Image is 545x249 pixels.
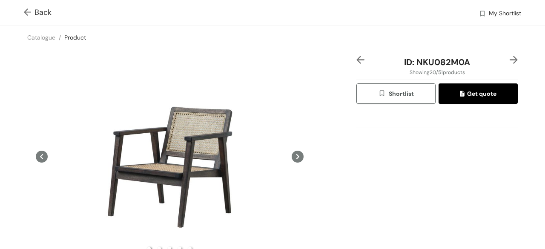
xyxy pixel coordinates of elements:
[59,34,61,41] span: /
[378,89,388,99] img: wishlist
[404,57,470,68] span: ID: NKU082M0A
[439,83,518,104] button: quoteGet quote
[460,89,496,98] span: Get quote
[356,56,364,64] img: left
[24,9,34,17] img: Go back
[27,34,55,41] a: Catalogue
[489,9,521,19] span: My Shortlist
[510,56,518,64] img: right
[410,69,465,76] span: Showing 20 / 51 products
[460,91,467,98] img: quote
[24,7,52,18] span: Back
[378,89,413,99] span: Shortlist
[356,83,436,104] button: wishlistShortlist
[64,34,86,41] a: Product
[479,10,486,19] img: wishlist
